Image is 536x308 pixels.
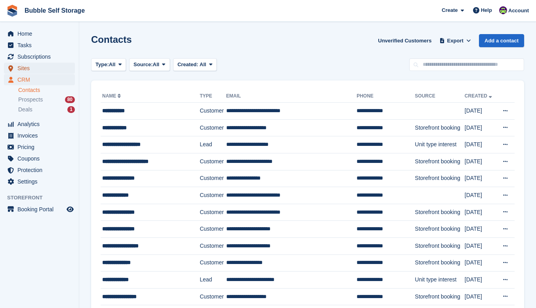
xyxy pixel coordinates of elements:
th: Type [200,90,226,103]
button: Export [438,34,473,47]
td: [DATE] [465,254,496,272]
td: Customer [200,119,226,136]
td: [DATE] [465,153,496,170]
button: Type: All [91,58,126,71]
span: Protection [17,165,65,176]
span: Storefront [7,194,79,202]
th: Email [226,90,357,103]
span: Tasks [17,40,65,51]
td: Lead [200,136,226,153]
a: menu [4,130,75,141]
span: Analytics [17,119,65,130]
span: Coupons [17,153,65,164]
td: [DATE] [465,170,496,187]
td: Customer [200,288,226,305]
a: menu [4,40,75,51]
td: Customer [200,103,226,120]
td: Storefront booking [415,254,464,272]
a: Add a contact [479,34,524,47]
span: Source: [134,61,153,69]
td: Customer [200,187,226,204]
button: Source: All [129,58,170,71]
span: CRM [17,74,65,85]
span: Home [17,28,65,39]
td: Customer [200,221,226,238]
td: Unit type interest [415,272,464,289]
span: Created: [177,61,198,67]
div: 80 [65,96,75,103]
span: Invoices [17,130,65,141]
a: Deals 1 [18,105,75,114]
td: Customer [200,237,226,254]
span: Subscriptions [17,51,65,62]
td: [DATE] [465,221,496,238]
td: Storefront booking [415,204,464,221]
td: Storefront booking [415,288,464,305]
td: [DATE] [465,237,496,254]
span: All [109,61,116,69]
img: stora-icon-8386f47178a22dfd0bd8f6a31ec36ba5ce8667c1dd55bd0f319d3a0aa187defe.svg [6,5,18,17]
a: menu [4,28,75,39]
td: Customer [200,254,226,272]
a: menu [4,153,75,164]
td: [DATE] [465,119,496,136]
button: Created: All [173,58,217,71]
td: [DATE] [465,103,496,120]
a: Bubble Self Storage [21,4,88,17]
span: Settings [17,176,65,187]
a: Preview store [65,205,75,214]
a: Contacts [18,86,75,94]
a: Prospects 80 [18,96,75,104]
a: Name [102,93,122,99]
span: Help [481,6,492,14]
a: menu [4,74,75,85]
span: Prospects [18,96,43,103]
span: All [153,61,160,69]
img: Tom Gilmore [499,6,507,14]
span: Deals [18,106,32,113]
td: Customer [200,153,226,170]
td: Storefront booking [415,119,464,136]
td: Unit type interest [415,136,464,153]
td: [DATE] [465,187,496,204]
th: Source [415,90,464,103]
td: [DATE] [465,288,496,305]
th: Phone [357,90,415,103]
a: menu [4,63,75,74]
span: Type: [95,61,109,69]
td: Storefront booking [415,153,464,170]
a: Unverified Customers [375,34,435,47]
a: menu [4,176,75,187]
td: Storefront booking [415,237,464,254]
td: [DATE] [465,204,496,221]
td: Lead [200,272,226,289]
h1: Contacts [91,34,132,45]
span: Create [442,6,458,14]
span: Sites [17,63,65,74]
a: menu [4,165,75,176]
a: menu [4,119,75,130]
a: menu [4,51,75,62]
td: Customer [200,170,226,187]
span: All [200,61,206,67]
a: Created [465,93,494,99]
span: Booking Portal [17,204,65,215]
td: Customer [200,204,226,221]
td: [DATE] [465,136,496,153]
span: Account [508,7,529,15]
a: menu [4,204,75,215]
div: 1 [67,106,75,113]
a: menu [4,142,75,153]
span: Export [447,37,464,45]
td: Storefront booking [415,170,464,187]
td: [DATE] [465,272,496,289]
span: Pricing [17,142,65,153]
td: Storefront booking [415,221,464,238]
